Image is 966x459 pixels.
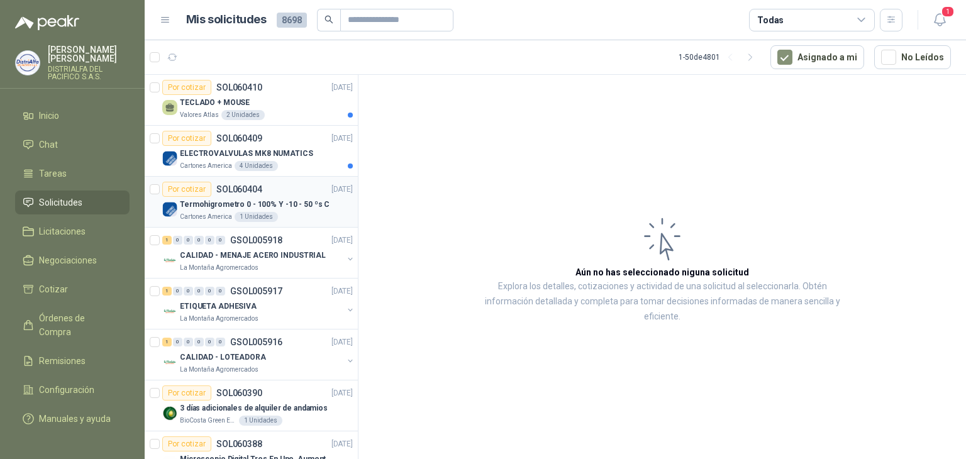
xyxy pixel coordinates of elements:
[15,378,130,402] a: Configuración
[39,282,68,296] span: Cotizar
[331,235,353,246] p: [DATE]
[162,287,172,296] div: 1
[331,184,353,196] p: [DATE]
[180,365,258,375] p: La Montaña Agromercados
[162,436,211,451] div: Por cotizar
[194,287,204,296] div: 0
[180,110,219,120] p: Valores Atlas
[186,11,267,29] h1: Mis solicitudes
[15,277,130,301] a: Cotizar
[16,51,40,75] img: Company Logo
[216,287,225,296] div: 0
[277,13,307,28] span: 8698
[162,355,177,370] img: Company Logo
[162,151,177,166] img: Company Logo
[194,338,204,346] div: 0
[15,306,130,344] a: Órdenes de Compra
[15,219,130,243] a: Licitaciones
[15,349,130,373] a: Remisiones
[39,224,86,238] span: Licitaciones
[216,83,262,92] p: SOL060410
[575,265,749,279] h3: Aún no has seleccionado niguna solicitud
[235,161,278,171] div: 4 Unidades
[874,45,951,69] button: No Leídos
[15,162,130,185] a: Tareas
[484,279,840,324] p: Explora los detalles, cotizaciones y actividad de una solicitud al seleccionarla. Obtén informaci...
[679,47,760,67] div: 1 - 50 de 4801
[221,110,265,120] div: 2 Unidades
[39,138,58,152] span: Chat
[145,75,358,126] a: Por cotizarSOL060410[DATE] TECLADO + MOUSEValores Atlas2 Unidades
[162,304,177,319] img: Company Logo
[757,13,784,27] div: Todas
[48,65,130,80] p: DISTRIALFA DEL PACIFICO S.A.S.
[180,212,232,222] p: Cartones America
[180,97,250,109] p: TECLADO + MOUSE
[162,338,172,346] div: 1
[325,15,333,24] span: search
[184,338,193,346] div: 0
[235,212,278,222] div: 1 Unidades
[180,148,313,160] p: ELECTROVALVULAS MK8 NUMATICS
[15,15,79,30] img: Logo peakr
[216,389,262,397] p: SOL060390
[331,387,353,399] p: [DATE]
[180,416,236,426] p: BioCosta Green Energy S.A.S
[216,185,262,194] p: SOL060404
[48,45,130,63] p: [PERSON_NAME] [PERSON_NAME]
[180,314,258,324] p: La Montaña Agromercados
[928,9,951,31] button: 1
[230,236,282,245] p: GSOL005918
[184,236,193,245] div: 0
[331,336,353,348] p: [DATE]
[194,236,204,245] div: 0
[230,287,282,296] p: GSOL005917
[173,287,182,296] div: 0
[941,6,955,18] span: 1
[239,416,282,426] div: 1 Unidades
[173,338,182,346] div: 0
[180,351,266,363] p: CALIDAD - LOTEADORA
[39,109,59,123] span: Inicio
[216,236,225,245] div: 0
[162,80,211,95] div: Por cotizar
[15,133,130,157] a: Chat
[162,253,177,268] img: Company Logo
[180,250,326,262] p: CALIDAD - MENAJE ACERO INDUSTRIAL
[162,182,211,197] div: Por cotizar
[216,338,225,346] div: 0
[145,177,358,228] a: Por cotizarSOL060404[DATE] Company LogoTermohigrometro 0 - 100% Y -10 - 50 ºs CCartones America1 ...
[216,134,262,143] p: SOL060409
[331,285,353,297] p: [DATE]
[15,248,130,272] a: Negociaciones
[15,104,130,128] a: Inicio
[162,284,355,324] a: 1 0 0 0 0 0 GSOL005917[DATE] Company LogoETIQUETA ADHESIVALa Montaña Agromercados
[39,383,94,397] span: Configuración
[331,133,353,145] p: [DATE]
[180,161,232,171] p: Cartones America
[39,412,111,426] span: Manuales y ayuda
[331,438,353,450] p: [DATE]
[39,167,67,180] span: Tareas
[205,287,214,296] div: 0
[205,338,214,346] div: 0
[216,440,262,448] p: SOL060388
[173,236,182,245] div: 0
[39,196,82,209] span: Solicitudes
[180,263,258,273] p: La Montaña Agromercados
[162,236,172,245] div: 1
[184,287,193,296] div: 0
[162,406,177,421] img: Company Logo
[162,202,177,217] img: Company Logo
[145,380,358,431] a: Por cotizarSOL060390[DATE] Company Logo3 días adicionales de alquiler de andamiosBioCosta Green E...
[770,45,864,69] button: Asignado a mi
[162,131,211,146] div: Por cotizar
[15,407,130,431] a: Manuales y ayuda
[145,126,358,177] a: Por cotizarSOL060409[DATE] Company LogoELECTROVALVULAS MK8 NUMATICSCartones America4 Unidades
[180,199,330,211] p: Termohigrometro 0 - 100% Y -10 - 50 ºs C
[162,233,355,273] a: 1 0 0 0 0 0 GSOL005918[DATE] Company LogoCALIDAD - MENAJE ACERO INDUSTRIALLa Montaña Agromercados
[162,385,211,401] div: Por cotizar
[15,191,130,214] a: Solicitudes
[39,354,86,368] span: Remisiones
[162,335,355,375] a: 1 0 0 0 0 0 GSOL005916[DATE] Company LogoCALIDAD - LOTEADORALa Montaña Agromercados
